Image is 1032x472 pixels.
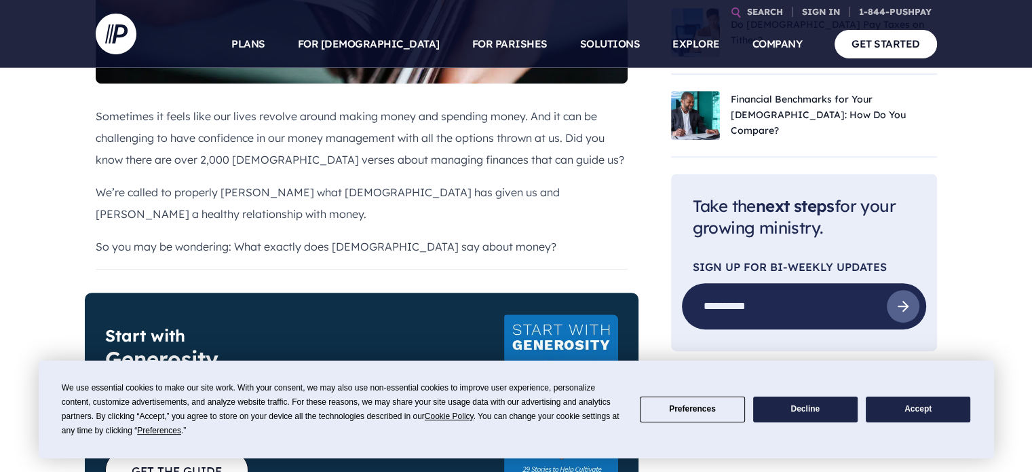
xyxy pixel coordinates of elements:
a: PLANS [231,20,265,68]
a: COMPANY [752,20,803,68]
strong: Generosity [105,346,218,372]
span: Cookie Policy [425,412,474,421]
span: next steps [756,196,835,216]
h3: Start with [105,325,362,372]
p: So you may be wondering: What exactly does [DEMOGRAPHIC_DATA] say about money? [96,236,628,257]
div: We use essential cookies to make our site work. With your consent, we may also use non-essential ... [62,381,624,438]
button: Preferences [640,397,744,423]
a: FOR PARISHES [472,20,548,68]
p: Sign Up For Bi-Weekly Updates [693,261,915,272]
div: Cookie Consent Prompt [39,361,994,458]
a: SOLUTIONS [580,20,641,68]
a: FOR [DEMOGRAPHIC_DATA] [298,20,440,68]
img: Financial Benchmarks for Churches: See How You Compare [671,91,720,140]
button: Decline [753,397,858,423]
p: Sometimes it feels like our lives revolve around making money and spending money. And it can be c... [96,105,628,170]
p: We’re called to properly [PERSON_NAME] what [DEMOGRAPHIC_DATA] has given us and [PERSON_NAME] a h... [96,181,628,225]
span: Preferences [137,426,181,435]
button: Accept [866,397,970,423]
a: GET STARTED [835,30,937,58]
a: Financial Benchmarks for Your [DEMOGRAPHIC_DATA]: How Do You Compare? [731,93,906,137]
a: EXPLORE [672,20,720,68]
span: Take the for your growing ministry. [693,196,896,238]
